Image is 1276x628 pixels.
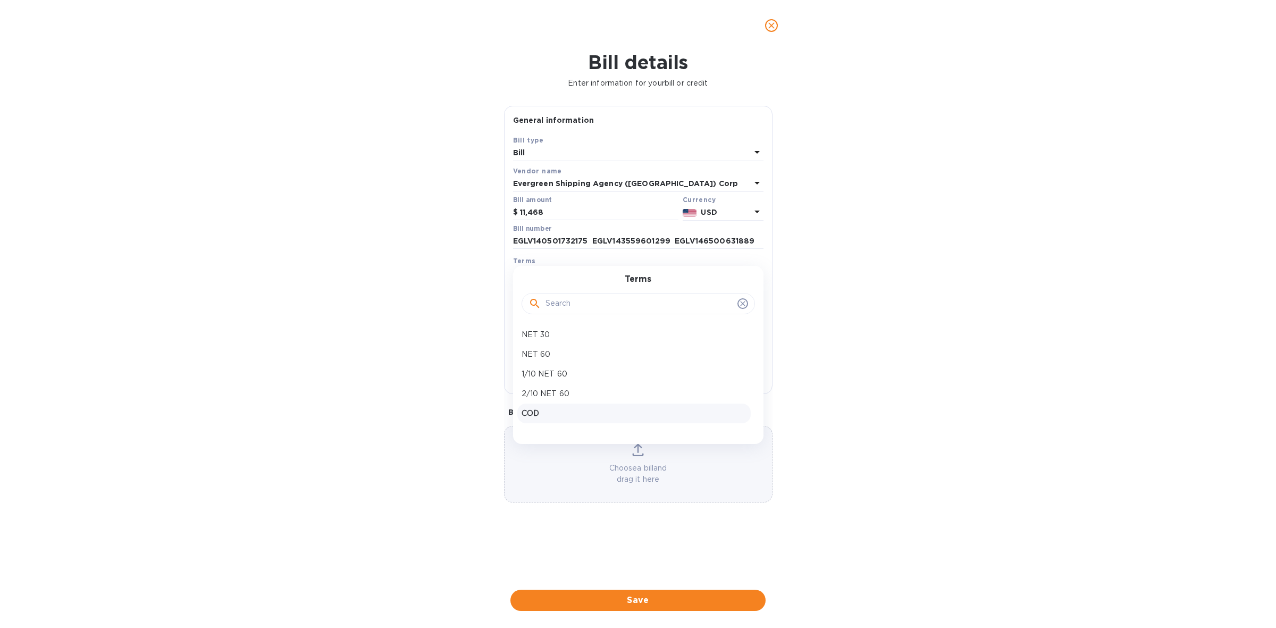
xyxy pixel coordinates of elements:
[508,407,768,417] p: Bill image
[513,269,561,280] p: Select terms
[683,209,697,216] img: USD
[759,13,784,38] button: close
[522,369,746,380] p: 1/10 NET 60
[683,196,716,204] b: Currency
[9,51,1267,73] h1: Bill details
[522,349,746,360] p: NET 60
[9,78,1267,89] p: Enter information for your bill or credit
[513,136,544,144] b: Bill type
[513,225,551,232] label: Bill number
[513,167,562,175] b: Vendor name
[519,594,757,607] span: Save
[513,197,551,203] label: Bill amount
[513,179,738,188] b: Evergreen Shipping Agency ([GEOGRAPHIC_DATA]) Corp
[522,408,746,419] p: COD
[520,205,678,221] input: $ Enter bill amount
[701,208,717,216] b: USD
[513,205,520,221] div: $
[625,274,651,284] h3: Terms
[510,590,766,611] button: Save
[545,296,733,312] input: Search
[522,388,746,399] p: 2/10 NET 60
[513,257,536,265] b: Terms
[522,329,746,340] p: NET 30
[505,463,772,485] p: Choose a bill and drag it here
[513,116,594,124] b: General information
[513,148,525,157] b: Bill
[513,233,763,249] input: Enter bill number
